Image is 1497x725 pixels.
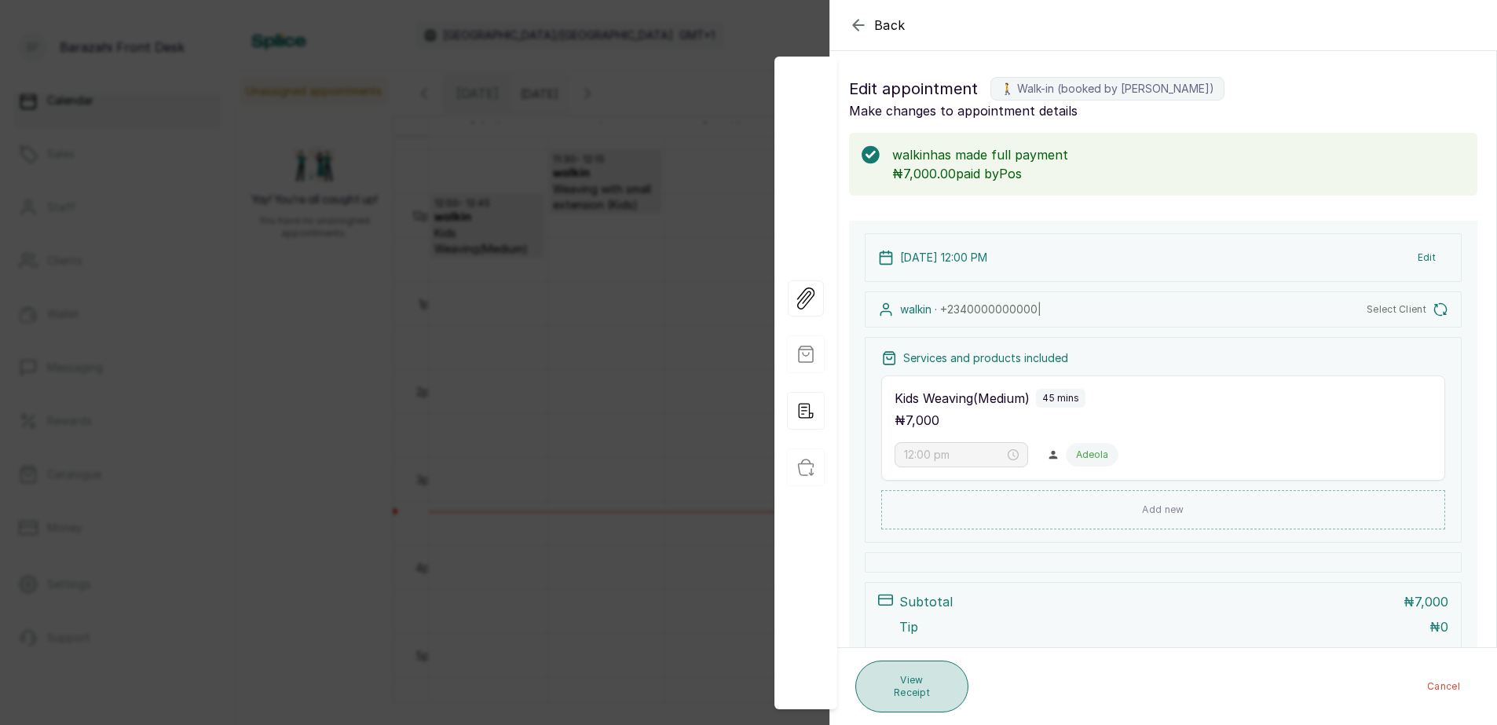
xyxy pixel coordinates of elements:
p: Total [899,643,931,661]
button: Add new [881,490,1445,529]
span: Back [874,16,906,35]
span: 7,000 [1415,594,1448,610]
p: Make changes to appointment details [849,101,1477,120]
p: ₦ [895,411,939,430]
p: 45 mins [1042,392,1079,405]
input: Select time [904,446,1005,463]
span: 7,000 [906,412,939,428]
button: Cancel [1415,672,1473,701]
p: Kids Weaving(Medium) [895,389,1030,408]
p: ₦ [1404,592,1448,611]
button: View Receipt [855,661,968,712]
p: ₦ [1429,617,1448,636]
p: Adeola [1076,449,1108,461]
button: Edit [1405,243,1448,272]
p: walkin has made full payment [892,145,1465,164]
p: Services and products included [903,350,1068,366]
button: View [1426,646,1448,658]
button: Back [849,16,906,35]
p: Tip [899,617,918,636]
span: Select Client [1367,303,1426,316]
p: ₦ [1374,643,1419,661]
p: walkin · [900,302,1041,317]
p: [DATE] 12:00 PM [900,250,987,265]
button: Select Client [1367,302,1448,317]
span: 0 [1440,619,1448,635]
span: 7,000 [1385,644,1419,660]
span: +234 0000000000 | [940,302,1041,316]
label: 🚶 Walk-in (booked by [PERSON_NAME]) [990,77,1224,101]
p: Subtotal [899,592,953,611]
p: ₦7,000.00 paid by Pos [892,164,1465,183]
span: Edit appointment [849,76,978,101]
